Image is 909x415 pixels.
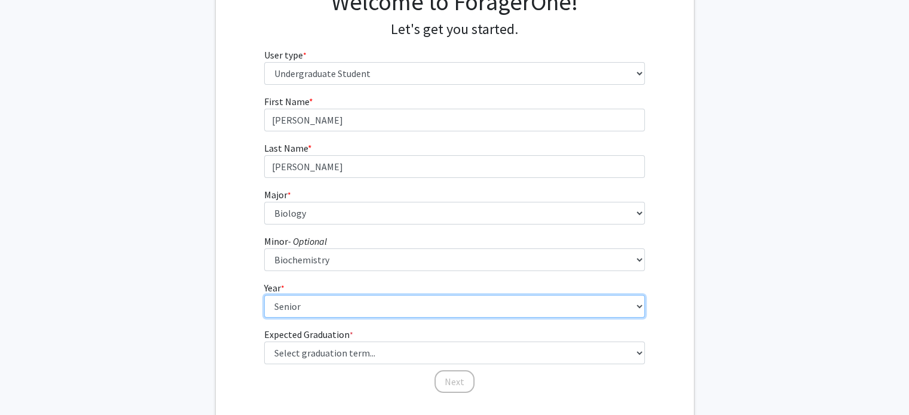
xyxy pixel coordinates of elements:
label: Expected Graduation [264,327,353,342]
i: - Optional [288,235,327,247]
span: First Name [264,96,309,107]
iframe: Chat [9,361,51,406]
span: Last Name [264,142,308,154]
label: Minor [264,234,327,248]
label: Year [264,281,284,295]
button: Next [434,370,475,393]
label: Major [264,187,291,202]
h4: Let's get you started. [264,21,645,38]
label: User type [264,48,307,62]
